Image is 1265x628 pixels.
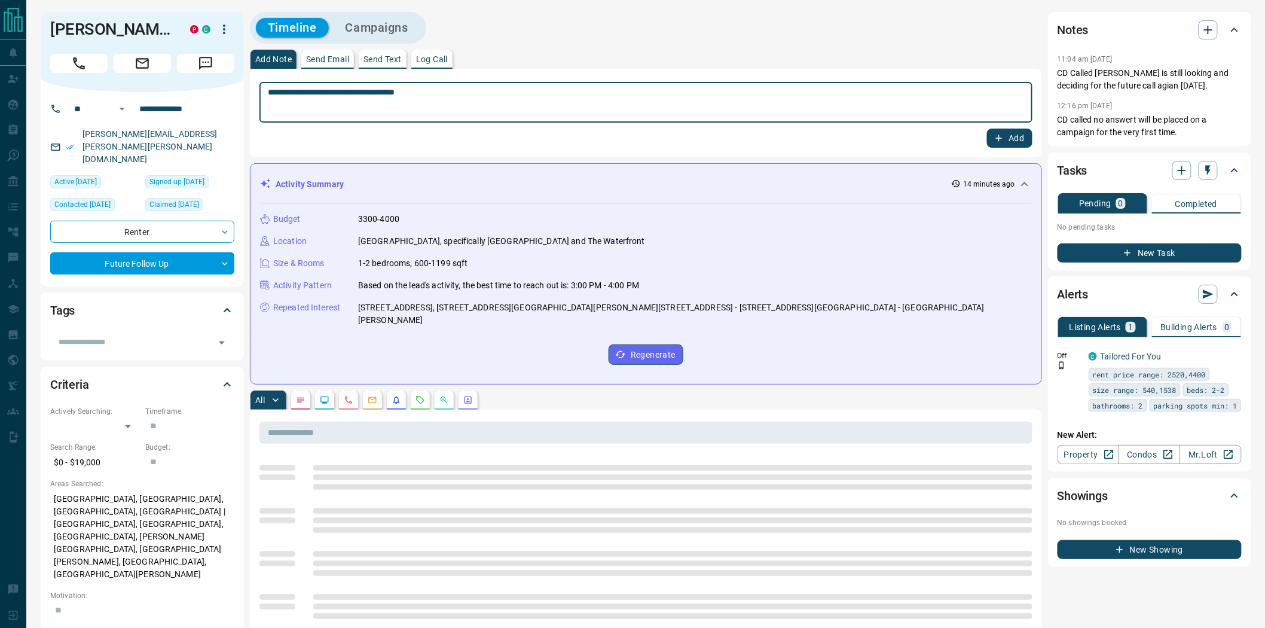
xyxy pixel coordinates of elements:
[50,221,234,243] div: Renter
[1058,16,1242,44] div: Notes
[1058,481,1242,510] div: Showings
[145,442,234,453] p: Budget:
[145,406,234,417] p: Timeframe:
[358,213,399,225] p: 3300-4000
[1058,218,1242,236] p: No pending tasks
[334,18,420,38] button: Campaigns
[306,55,349,63] p: Send Email
[255,396,265,404] p: All
[1058,243,1242,263] button: New Task
[1058,445,1119,464] a: Property
[1119,445,1180,464] a: Condos
[363,55,402,63] p: Send Text
[82,129,218,164] a: [PERSON_NAME][EMAIL_ADDRESS][PERSON_NAME][PERSON_NAME][DOMAIN_NAME]
[987,129,1032,148] button: Add
[1058,161,1087,180] h2: Tasks
[1070,323,1122,331] p: Listing Alerts
[1180,445,1241,464] a: Mr.Loft
[1058,486,1108,505] h2: Showings
[50,175,139,192] div: Sun Aug 10 2025
[1058,350,1081,361] p: Off
[213,334,230,351] button: Open
[255,55,292,63] p: Add Note
[50,590,234,601] p: Motivation:
[1058,102,1113,110] p: 12:16 pm [DATE]
[273,235,307,248] p: Location
[1175,200,1218,208] p: Completed
[358,257,468,270] p: 1-2 bedrooms, 600-1199 sqft
[1058,361,1066,370] svg: Push Notification Only
[273,257,325,270] p: Size & Rooms
[50,301,75,320] h2: Tags
[320,395,329,405] svg: Lead Browsing Activity
[1058,55,1113,63] p: 11:04 am [DATE]
[50,478,234,489] p: Areas Searched:
[50,54,108,73] span: Call
[1154,400,1237,411] span: parking spots min: 1
[54,176,97,188] span: Active [DATE]
[54,199,111,211] span: Contacted [DATE]
[273,279,332,292] p: Activity Pattern
[260,173,1032,196] div: Activity Summary14 minutes ago
[1058,429,1242,441] p: New Alert:
[177,54,234,73] span: Message
[1058,280,1242,309] div: Alerts
[1093,400,1143,411] span: bathrooms: 2
[256,18,329,38] button: Timeline
[273,213,301,225] p: Budget
[1093,384,1177,396] span: size range: 540,1538
[1225,323,1230,331] p: 0
[1058,285,1089,304] h2: Alerts
[50,370,234,399] div: Criteria
[50,296,234,325] div: Tags
[190,25,198,33] div: property.ca
[416,55,448,63] p: Log Call
[1187,384,1225,396] span: beds: 2-2
[149,199,199,211] span: Claimed [DATE]
[368,395,377,405] svg: Emails
[1128,323,1133,331] p: 1
[1101,352,1162,361] a: Tailored For You
[50,489,234,584] p: [GEOGRAPHIC_DATA], [GEOGRAPHIC_DATA], [GEOGRAPHIC_DATA], [GEOGRAPHIC_DATA] | [GEOGRAPHIC_DATA], [...
[145,198,234,215] div: Fri Jul 02 2021
[149,176,204,188] span: Signed up [DATE]
[50,442,139,453] p: Search Range:
[609,345,683,365] button: Regenerate
[50,453,139,472] p: $0 - $19,000
[1058,67,1242,92] p: CD Called [PERSON_NAME] is still looking and deciding for the future call agian [DATE].
[439,395,449,405] svg: Opportunities
[415,395,425,405] svg: Requests
[392,395,401,405] svg: Listing Alerts
[202,25,210,33] div: condos.ca
[276,178,344,191] p: Activity Summary
[1058,114,1242,139] p: CD called no answert will be placed on a campaign for the very first time.
[963,179,1015,190] p: 14 minutes ago
[50,252,234,275] div: Future Follow Up
[50,198,139,215] div: Mon Feb 24 2025
[66,143,74,151] svg: Email Verified
[1093,368,1206,380] span: rent price range: 2520,4400
[50,375,89,394] h2: Criteria
[114,54,171,73] span: Email
[1058,517,1242,528] p: No showings booked
[358,235,645,248] p: [GEOGRAPHIC_DATA], specifically [GEOGRAPHIC_DATA] and The Waterfront
[1089,352,1097,361] div: condos.ca
[1119,199,1123,208] p: 0
[344,395,353,405] svg: Calls
[273,301,340,314] p: Repeated Interest
[145,175,234,192] div: Fri Jul 02 2021
[296,395,305,405] svg: Notes
[1058,20,1089,39] h2: Notes
[50,406,139,417] p: Actively Searching:
[358,301,1032,327] p: [STREET_ADDRESS], [STREET_ADDRESS][GEOGRAPHIC_DATA][PERSON_NAME][STREET_ADDRESS] - [STREET_ADDRES...
[358,279,639,292] p: Based on the lead's activity, the best time to reach out is: 3:00 PM - 4:00 PM
[50,20,172,39] h1: [PERSON_NAME]
[1161,323,1218,331] p: Building Alerts
[1079,199,1111,208] p: Pending
[115,102,129,116] button: Open
[463,395,473,405] svg: Agent Actions
[1058,540,1242,559] button: New Showing
[1058,156,1242,185] div: Tasks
